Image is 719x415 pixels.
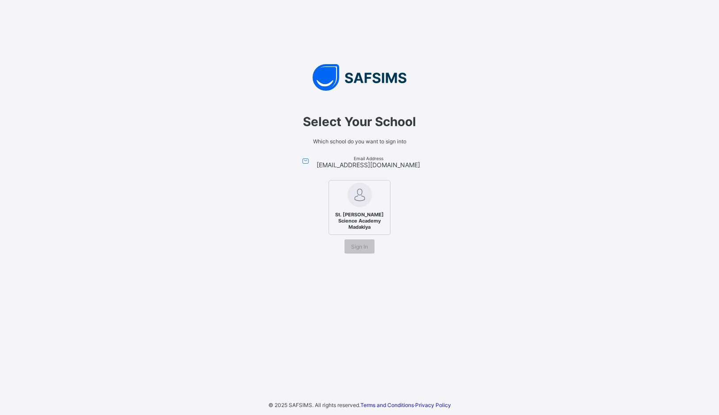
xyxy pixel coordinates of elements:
span: Select Your School [236,114,483,129]
a: Privacy Policy [415,402,451,408]
span: · [360,402,451,408]
span: Which school do you want to sign into [236,138,483,145]
span: [EMAIL_ADDRESS][DOMAIN_NAME] [317,161,420,169]
a: Terms and Conditions [360,402,414,408]
span: © 2025 SAFSIMS. All rights reserved. [268,402,360,408]
span: St. [PERSON_NAME] Science Academy Madakiya [333,209,386,232]
img: SAFSIMS Logo [227,64,492,91]
span: Email Address [317,156,420,161]
span: Sign In [351,243,368,250]
img: St. Thaddeus Science Academy Madakiya [348,183,372,207]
